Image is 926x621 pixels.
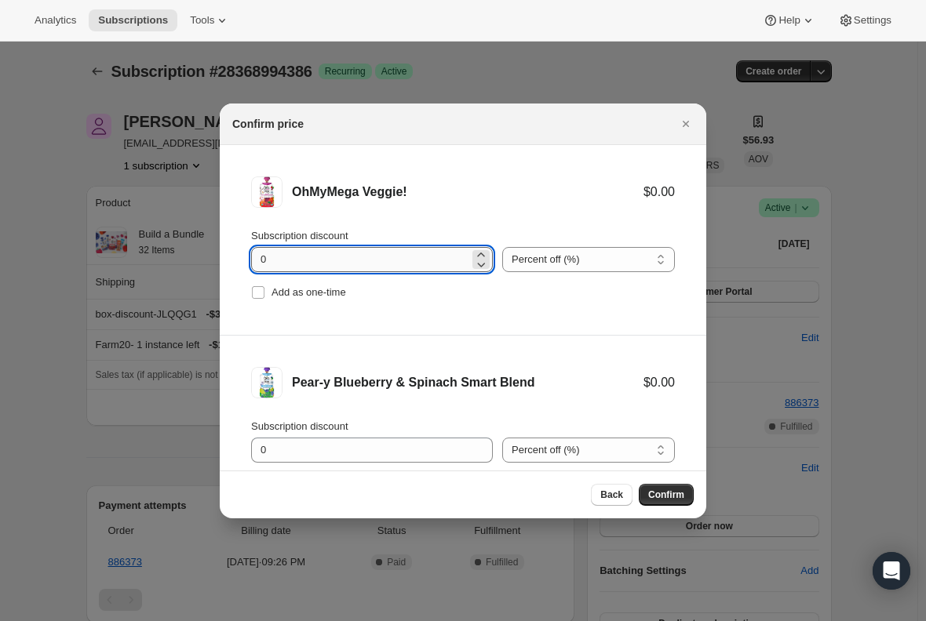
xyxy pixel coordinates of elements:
span: Tools [190,14,214,27]
img: Pear-y Blueberry & Spinach Smart Blend [251,367,283,398]
span: Help [778,14,800,27]
span: Analytics [35,14,76,27]
button: Analytics [25,9,86,31]
span: Subscription discount [251,420,348,432]
span: Confirm [648,488,684,501]
div: $0.00 [643,184,675,200]
button: Tools [180,9,239,31]
button: Settings [829,9,901,31]
span: Settings [854,14,891,27]
img: OhMyMega Veggie! [251,176,283,208]
div: OhMyMega Veggie! [292,184,643,200]
div: Open Intercom Messenger [873,552,910,590]
button: Back [591,484,633,506]
span: Back [600,488,623,501]
div: Pear-y Blueberry & Spinach Smart Blend [292,375,643,390]
button: Help [753,9,825,31]
button: Confirm [639,484,694,506]
button: Close [675,113,697,135]
span: Subscription discount [251,230,348,241]
button: Subscriptions [89,9,177,31]
span: Add as one-time [272,286,346,298]
div: $0.00 [643,375,675,390]
h2: Confirm price [232,116,304,132]
span: Subscriptions [98,14,168,27]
